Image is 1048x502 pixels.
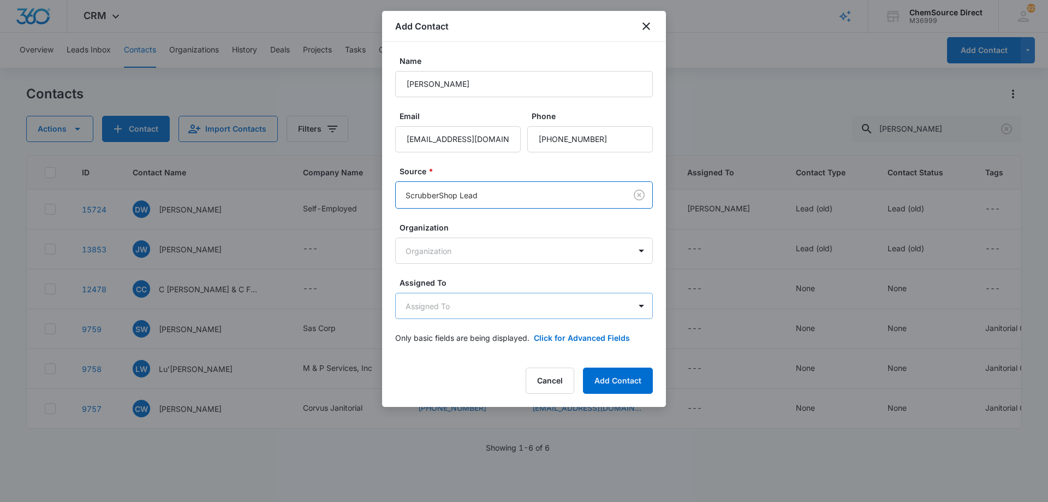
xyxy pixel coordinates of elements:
button: Click for Advanced Fields [534,332,630,344]
input: Email [395,126,521,152]
label: Assigned To [400,277,657,288]
p: Only basic fields are being displayed. [395,332,529,344]
button: Add Contact [583,368,653,394]
input: Phone [527,126,653,152]
button: Clear [630,186,648,204]
label: Email [400,110,525,122]
label: Phone [532,110,657,122]
input: Name [395,71,653,97]
label: Organization [400,222,657,233]
button: Cancel [526,368,574,394]
button: close [640,20,653,33]
label: Source [400,166,657,177]
h1: Add Contact [395,20,449,33]
label: Name [400,55,657,67]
